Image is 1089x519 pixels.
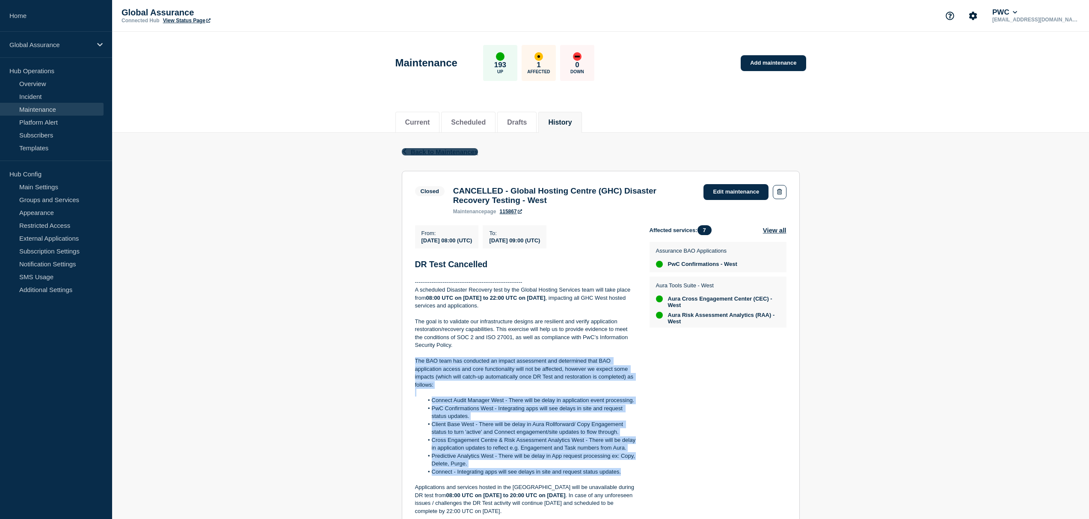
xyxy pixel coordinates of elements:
[991,8,1019,17] button: PWC
[656,312,663,319] div: up
[446,492,565,498] strong: 08:00 UTC on [DATE] to 20:00 UTC on [DATE]
[668,312,778,325] span: Aura Risk Assessment Analytics (RAA) - West
[497,69,503,74] p: Up
[941,7,959,25] button: Support
[423,397,636,404] li: Connect Audit Manager West - There will be delay in application event processing.
[534,52,543,61] div: affected
[507,119,527,126] button: Drafts
[537,61,540,69] p: 1
[402,148,478,155] button: Back to Maintenances
[426,295,546,301] strong: 08:00 UTC on [DATE] to 22:00 UTC on [DATE]
[575,61,579,69] p: 0
[527,69,550,74] p: Affected
[650,225,716,235] span: Affected services:
[421,237,472,244] span: [DATE] 08:00 (UTC)
[703,184,769,200] a: Edit maintenance
[421,230,472,236] p: From :
[415,357,636,389] p: The BAO team has conducted an impact assessment and determined that BAO application access and co...
[494,61,506,69] p: 193
[415,318,636,349] p: The goal is to validate our infrastructure designs are resilient and verify application restorati...
[489,230,540,236] p: To :
[489,237,540,244] span: [DATE] 09:00 (UTC)
[453,186,695,205] h3: CANCELLED - Global Hosting Centre (GHC) Disaster Recovery Testing - West
[122,8,293,18] p: Global Assurance
[453,209,496,215] p: page
[741,55,806,71] a: Add maintenance
[453,209,484,215] span: maintenance
[668,261,737,268] span: PwC Confirmations - West
[163,18,211,24] a: View Status Page
[415,286,636,310] p: A scheduled Disaster Recovery test by the Global Hosting Services team will take place from , imp...
[423,468,636,476] li: Connect - Integrating apps will see delays in site and request status updates.
[496,52,504,61] div: up
[500,209,522,215] a: 115867
[415,259,488,269] strong: DR Test Cancelled
[656,282,778,289] p: Aura Tools Suite - West
[423,405,636,421] li: PwC Confirmations West - Integrating apps will see delays in site and request status updates.
[415,278,636,286] p: ----------------------------------------------------------
[395,57,457,69] h1: Maintenance
[570,69,584,74] p: Down
[668,295,778,308] span: Aura Cross Engagement Center (CEC) - West
[405,119,430,126] button: Current
[964,7,982,25] button: Account settings
[991,17,1080,23] p: [EMAIL_ADDRESS][DOMAIN_NAME]
[548,119,572,126] button: History
[415,483,636,515] p: Applications and services hosted in the [GEOGRAPHIC_DATA] will be unavailable during DR test from...
[451,119,486,126] button: Scheduled
[573,52,582,61] div: down
[423,452,636,468] li: Predictive Analytics West - There will be delay in App request processing ex: Copy, Delete, Purge.
[423,421,636,436] li: Client Base West - There will be delay in Aura Rollforward/ Copy Engagement status to turn 'activ...
[9,41,92,48] p: Global Assurance
[415,186,445,196] span: Closed
[656,261,663,268] div: up
[656,295,663,302] div: up
[697,225,712,235] span: 7
[763,225,786,235] button: View all
[122,18,160,24] p: Connected Hub
[411,148,478,155] span: Back to Maintenances
[423,436,636,452] li: Cross Engagement Centre & Risk Assessment Analytics West - There will be delay in application upd...
[656,248,737,254] p: Assurance BAO Applications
